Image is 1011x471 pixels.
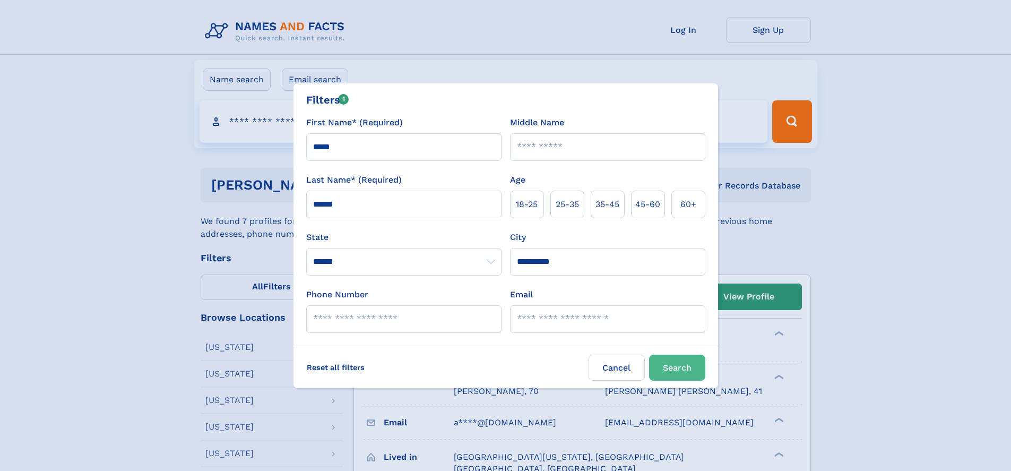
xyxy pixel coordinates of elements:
[556,198,579,211] span: 25‑35
[649,355,705,381] button: Search
[306,231,502,244] label: State
[510,231,526,244] label: City
[595,198,619,211] span: 35‑45
[306,116,403,129] label: First Name* (Required)
[680,198,696,211] span: 60+
[300,355,371,380] label: Reset all filters
[510,174,525,186] label: Age
[306,174,402,186] label: Last Name* (Required)
[589,355,645,381] label: Cancel
[635,198,660,211] span: 45‑60
[510,116,564,129] label: Middle Name
[306,288,368,301] label: Phone Number
[306,92,349,108] div: Filters
[516,198,538,211] span: 18‑25
[510,288,533,301] label: Email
